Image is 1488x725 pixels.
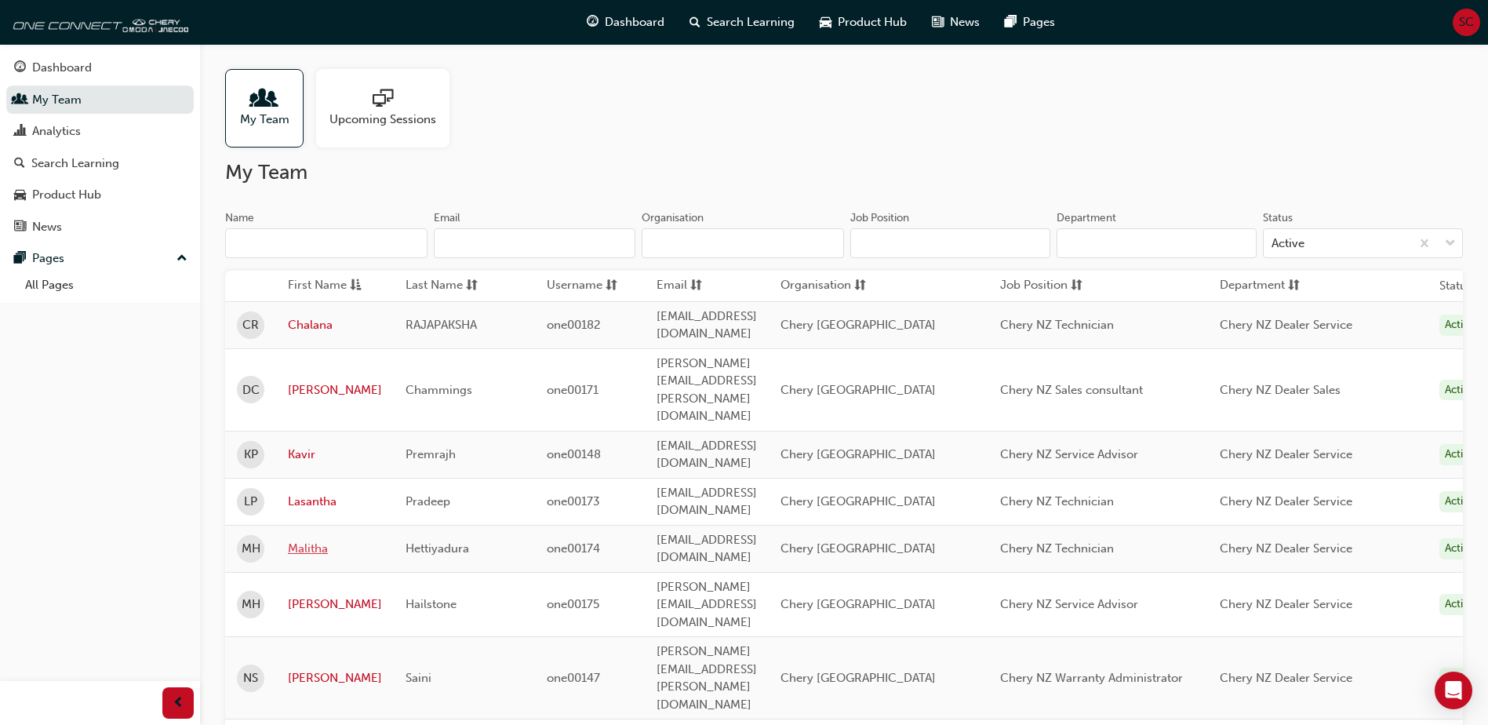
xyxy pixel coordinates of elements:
button: Pages [6,244,194,273]
span: Chery NZ Technician [1000,541,1114,556]
div: Active [1439,491,1480,512]
span: people-icon [254,89,275,111]
input: Name [225,228,427,258]
span: chart-icon [14,125,26,139]
a: Product Hub [6,180,194,209]
span: guage-icon [587,13,598,32]
div: Department [1057,210,1116,226]
span: Search Learning [707,13,795,31]
span: MH [242,540,260,558]
span: [PERSON_NAME][EMAIL_ADDRESS][PERSON_NAME][DOMAIN_NAME] [657,356,757,424]
span: First Name [288,276,347,296]
div: Search Learning [31,155,119,173]
span: [PERSON_NAME][EMAIL_ADDRESS][PERSON_NAME][DOMAIN_NAME] [657,644,757,712]
span: Chery [GEOGRAPHIC_DATA] [780,541,936,556]
span: one00174 [547,541,600,556]
a: Dashboard [6,53,194,82]
div: Product Hub [32,186,101,204]
a: news-iconNews [919,6,992,38]
span: one00148 [547,447,601,461]
span: car-icon [820,13,831,32]
span: Chery NZ Dealer Service [1220,597,1352,611]
span: sorting-icon [854,276,866,296]
a: oneconnect [8,6,188,38]
span: Pages [1023,13,1055,31]
div: Active [1439,594,1480,615]
span: Last Name [406,276,463,296]
input: Job Position [850,228,1050,258]
h2: My Team [225,160,1463,185]
span: Chery [GEOGRAPHIC_DATA] [780,597,936,611]
a: guage-iconDashboard [574,6,677,38]
span: sorting-icon [606,276,617,296]
span: Premrajh [406,447,456,461]
span: News [950,13,980,31]
span: Chery NZ Dealer Sales [1220,383,1341,397]
span: MH [242,596,260,614]
span: Chery NZ Dealer Service [1220,318,1352,332]
span: sessionType_ONLINE_URL-icon [373,89,393,111]
div: Open Intercom Messenger [1435,672,1472,709]
span: pages-icon [14,252,26,266]
span: NS [243,669,258,687]
span: one00171 [547,383,598,397]
span: search-icon [689,13,700,32]
div: Name [225,210,254,226]
span: news-icon [14,220,26,235]
span: Pradeep [406,494,450,508]
a: My Team [225,69,316,148]
div: Analytics [32,122,81,140]
span: asc-icon [350,276,362,296]
a: Search Learning [6,149,194,178]
span: Chery NZ Technician [1000,318,1114,332]
span: DC [242,381,260,399]
div: Active [1272,235,1304,253]
span: Chery NZ Service Advisor [1000,597,1138,611]
div: Organisation [642,210,704,226]
span: Chery [GEOGRAPHIC_DATA] [780,494,936,508]
input: Email [434,228,636,258]
span: Chery NZ Warranty Administrator [1000,671,1183,685]
span: KP [244,446,258,464]
span: one00147 [547,671,600,685]
span: one00182 [547,318,601,332]
div: Status [1263,210,1293,226]
a: pages-iconPages [992,6,1068,38]
a: All Pages [19,273,194,297]
span: one00173 [547,494,600,508]
button: Emailsorting-icon [657,276,743,296]
button: Usernamesorting-icon [547,276,633,296]
input: Organisation [642,228,844,258]
button: Organisationsorting-icon [780,276,867,296]
button: DashboardMy TeamAnalyticsSearch LearningProduct HubNews [6,50,194,244]
span: sorting-icon [466,276,478,296]
span: [EMAIL_ADDRESS][DOMAIN_NAME] [657,533,757,565]
span: sorting-icon [1288,276,1300,296]
span: Chery [GEOGRAPHIC_DATA] [780,318,936,332]
span: [PERSON_NAME][EMAIL_ADDRESS][DOMAIN_NAME] [657,580,757,629]
button: Job Positionsorting-icon [1000,276,1086,296]
button: Departmentsorting-icon [1220,276,1306,296]
a: [PERSON_NAME] [288,596,382,614]
span: Chery NZ Service Advisor [1000,447,1138,461]
span: RAJAPAKSHA [406,318,477,332]
span: sorting-icon [1071,276,1082,296]
span: [EMAIL_ADDRESS][DOMAIN_NAME] [657,439,757,471]
span: search-icon [14,157,25,171]
span: guage-icon [14,61,26,75]
a: [PERSON_NAME] [288,381,382,399]
div: Email [434,210,460,226]
span: Chammings [406,383,472,397]
a: Analytics [6,117,194,146]
span: LP [244,493,257,511]
a: Lasantha [288,493,382,511]
div: Active [1439,315,1480,336]
span: [EMAIL_ADDRESS][DOMAIN_NAME] [657,309,757,341]
span: prev-icon [173,694,184,713]
div: Job Position [850,210,909,226]
span: news-icon [932,13,944,32]
span: Username [547,276,602,296]
div: News [32,218,62,236]
span: Hailstone [406,597,457,611]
